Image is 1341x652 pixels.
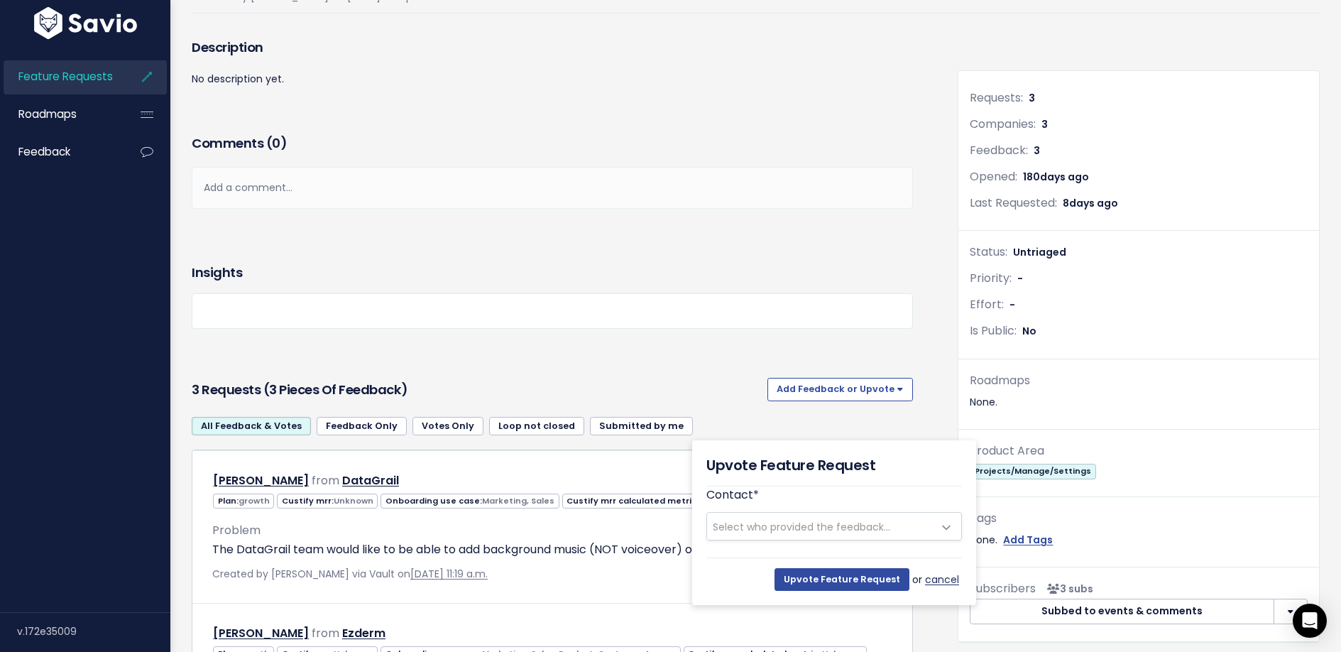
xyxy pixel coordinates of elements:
span: Feedback [18,144,70,159]
div: or [706,558,962,591]
span: Roadmaps [18,107,77,121]
span: Is Public: [970,322,1017,339]
span: Problem [212,522,261,538]
a: DataGrail [342,472,399,489]
span: Priority: [970,270,1012,286]
span: Projects/Manage/Settings [970,464,1095,479]
span: 3 [1029,91,1035,105]
a: Submitted by me [590,417,693,435]
div: Tags [970,509,1308,529]
span: from [312,472,339,489]
a: Roadmaps [4,98,118,131]
span: <p><strong>Subscribers</strong><br><br> - Anael Pichon<br> - Renee Scrybalo<br> - Efma Rosario<br... [1041,582,1093,596]
span: 8 [1063,196,1118,210]
span: Opened: [970,168,1017,185]
div: Open Intercom Messenger [1293,604,1327,638]
h3: Description [192,38,913,58]
span: - [1017,271,1023,286]
span: Plan: [213,494,274,509]
span: Custify mrr: [277,494,378,509]
div: v.172e35009 [17,613,170,650]
span: Unknown [334,495,373,506]
span: Requests: [970,89,1023,106]
a: Feature Requests [4,60,118,93]
a: Feedback [4,136,118,168]
a: [DATE] 11:19 a.m. [410,567,488,581]
h3: Insights [192,263,242,283]
a: [PERSON_NAME] [213,472,309,489]
div: Add a comment... [192,167,913,209]
div: None. [970,531,1308,549]
a: Add Tags [1003,531,1053,549]
p: No description yet. [192,70,913,88]
span: 180 [1023,170,1089,184]
span: Last Requested: [970,195,1057,211]
a: [PERSON_NAME] [213,625,309,641]
input: Upvote Feature Request [775,568,909,591]
span: 3 [1034,143,1040,158]
a: Ezderm [342,625,385,641]
span: No [1022,324,1036,338]
span: - [1009,298,1015,312]
h3: 3 Requests (3 pieces of Feedback) [192,380,762,400]
span: Feedback: [970,142,1028,158]
h3: Comments ( ) [192,134,913,153]
a: Loop not closed [489,417,584,435]
button: Subbed to events & comments [970,599,1274,624]
p: The DataGrail team would like to be able to add background music (NOT voiceover) on demos. [212,541,892,558]
span: days ago [1040,170,1089,184]
img: logo-white.9d6f32f41409.svg [31,7,141,39]
span: Onboarding use case: [381,494,559,509]
a: cancel [925,571,962,589]
span: growth [239,495,270,506]
span: Effort: [970,296,1004,313]
span: Custify mrr calculated metric : [562,494,745,509]
span: 3 [1041,117,1048,131]
span: Created by [PERSON_NAME] via Vault on [212,567,488,581]
div: None. [970,393,1308,411]
span: from [312,625,339,641]
span: Status: [970,244,1007,260]
span: Marketing, Sales [482,495,554,506]
div: Roadmaps [970,371,1308,391]
label: Contact [706,487,759,504]
div: Product Area [970,441,1308,462]
h5: Upvote Feature Request [706,455,875,476]
span: Subscribers [970,580,1036,597]
button: Add Feedback or Upvote [767,378,913,401]
span: days ago [1069,196,1118,210]
a: Feedback Only [317,417,407,435]
span: Companies: [970,116,1036,132]
a: All Feedback & Votes [192,417,311,435]
span: Untriaged [1013,245,1066,259]
span: Select who provided the feedback... [713,520,890,534]
span: 0 [272,134,280,152]
span: Feature Requests [18,69,113,84]
a: Votes Only [412,417,483,435]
